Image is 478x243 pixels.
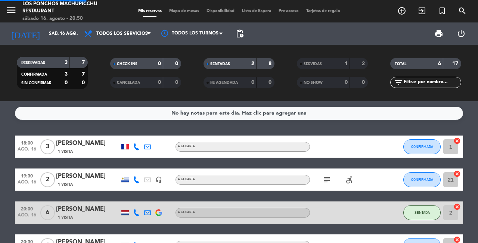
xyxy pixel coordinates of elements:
i: turned_in_not [438,6,447,15]
div: [PERSON_NAME] [56,171,119,181]
span: 1 Visita [58,149,73,155]
strong: 0 [345,80,348,85]
span: 1 Visita [58,215,73,221]
strong: 0 [175,61,180,66]
span: 1 Visita [58,182,73,188]
span: RESERVADAS [21,61,45,65]
span: A la carta [178,145,195,148]
span: 20:00 [18,204,36,213]
span: 18:00 [18,138,36,147]
strong: 0 [269,80,273,85]
strong: 7 [82,60,86,65]
span: ago. 16 [18,213,36,221]
div: sábado 16. agosto - 20:50 [22,15,114,22]
span: Pre-acceso [275,9,302,13]
span: SENTADAS [210,62,230,66]
button: menu [6,4,17,18]
button: CONFIRMADA [403,139,441,154]
span: Disponibilidad [203,9,238,13]
span: Mis reservas [134,9,165,13]
strong: 0 [251,80,254,85]
span: CONFIRMADA [411,177,433,182]
strong: 8 [269,61,273,66]
span: SERVIDAS [304,62,322,66]
i: add_circle_outline [397,6,406,15]
span: A la carta [178,211,195,214]
strong: 17 [452,61,460,66]
span: TOTAL [395,62,406,66]
strong: 0 [158,61,161,66]
span: 3 [40,139,55,154]
span: Todos los servicios [96,31,148,36]
span: CONFIRMADA [21,73,47,76]
i: cancel [453,170,461,177]
strong: 0 [82,80,86,85]
i: exit_to_app [418,6,426,15]
i: search [458,6,467,15]
span: 6 [40,205,55,220]
div: Los Ponchos Machupicchu Restaurant [22,0,114,15]
span: RE AGENDADA [210,81,238,85]
strong: 3 [65,72,68,77]
img: google-logo.png [155,209,162,216]
span: CONFIRMADA [411,145,433,149]
span: pending_actions [235,29,244,38]
i: filter_list [394,78,403,87]
span: SENTADA [415,210,430,215]
span: ago. 16 [18,180,36,188]
i: cancel [453,203,461,210]
i: power_settings_new [457,29,466,38]
span: 19:30 [18,171,36,180]
div: [PERSON_NAME] [56,139,119,148]
span: Lista de Espera [238,9,275,13]
strong: 7 [82,72,86,77]
i: [DATE] [6,25,45,42]
span: 2 [40,172,55,187]
span: ago. 16 [18,147,36,155]
div: LOG OUT [450,22,472,45]
i: cancel [453,137,461,145]
div: No hay notas para este día. Haz clic para agregar una [171,109,307,118]
strong: 0 [158,80,161,85]
span: SIN CONFIRMAR [21,81,51,85]
button: CONFIRMADA [403,172,441,187]
span: print [434,29,443,38]
span: A la carta [178,178,195,181]
strong: 0 [175,80,180,85]
span: CANCELADA [117,81,140,85]
strong: 2 [251,61,254,66]
strong: 0 [65,80,68,85]
span: Tarjetas de regalo [302,9,344,13]
strong: 2 [362,61,366,66]
span: CHECK INS [117,62,137,66]
i: subject [322,175,331,184]
strong: 3 [65,60,68,65]
strong: 0 [362,80,366,85]
i: accessible_forward [345,175,354,184]
input: Filtrar por nombre... [403,78,461,86]
button: SENTADA [403,205,441,220]
strong: 1 [345,61,348,66]
strong: 6 [438,61,441,66]
i: arrow_drop_down [69,29,78,38]
i: menu [6,4,17,16]
i: headset_mic [155,176,162,183]
span: NO SHOW [304,81,323,85]
span: Mapa de mesas [165,9,203,13]
div: [PERSON_NAME] [56,204,119,214]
